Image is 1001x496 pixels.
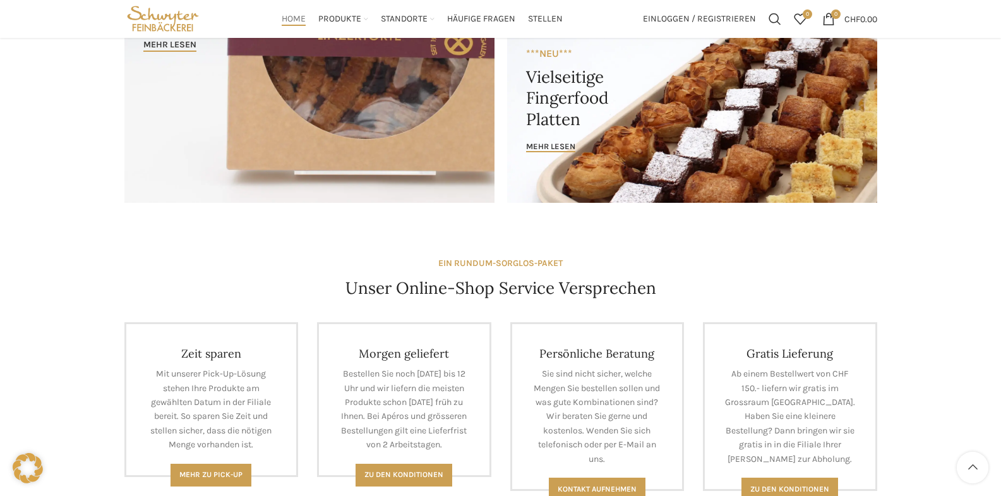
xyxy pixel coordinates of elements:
[364,470,443,479] span: Zu den Konditionen
[528,6,563,32] a: Stellen
[338,346,471,361] h4: Morgen geliefert
[816,6,884,32] a: 0 CHF0.00
[788,6,813,32] div: Meine Wunschliste
[208,6,636,32] div: Main navigation
[282,13,306,25] span: Home
[381,6,435,32] a: Standorte
[447,13,515,25] span: Häufige Fragen
[179,470,243,479] span: Mehr zu Pick-Up
[531,367,664,466] p: Sie sind nicht sicher, welche Mengen Sie bestellen sollen und was gute Kombinationen sind? Wir be...
[356,464,452,487] a: Zu den Konditionen
[831,9,841,19] span: 0
[724,346,856,361] h4: Gratis Lieferung
[145,367,278,452] p: Mit unserer Pick-Up-Lösung stehen Ihre Produkte am gewählten Datum in der Filiale bereit. So spar...
[438,258,563,269] strong: EIN RUNDUM-SORGLOS-PAKET
[447,6,515,32] a: Häufige Fragen
[957,452,988,483] a: Scroll to top button
[345,277,656,299] h4: Unser Online-Shop Service Versprechen
[844,13,877,24] bdi: 0.00
[558,485,637,493] span: Kontakt aufnehmen
[724,367,856,466] p: Ab einem Bestellwert von CHF 150.- liefern wir gratis im Grossraum [GEOGRAPHIC_DATA]. Haben Sie e...
[803,9,812,19] span: 0
[282,6,306,32] a: Home
[338,367,471,452] p: Bestellen Sie noch [DATE] bis 12 Uhr und wir liefern die meisten Produkte schon [DATE] früh zu Ih...
[643,15,756,23] span: Einloggen / Registrieren
[750,485,829,493] span: Zu den konditionen
[844,13,860,24] span: CHF
[381,13,428,25] span: Standorte
[124,13,202,23] a: Site logo
[171,464,251,487] a: Mehr zu Pick-Up
[637,6,762,32] a: Einloggen / Registrieren
[507,27,877,203] a: Banner link
[318,13,361,25] span: Produkte
[318,6,368,32] a: Produkte
[762,6,788,32] a: Suchen
[531,346,664,361] h4: Persönliche Beratung
[145,346,278,361] h4: Zeit sparen
[788,6,813,32] a: 0
[528,13,563,25] span: Stellen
